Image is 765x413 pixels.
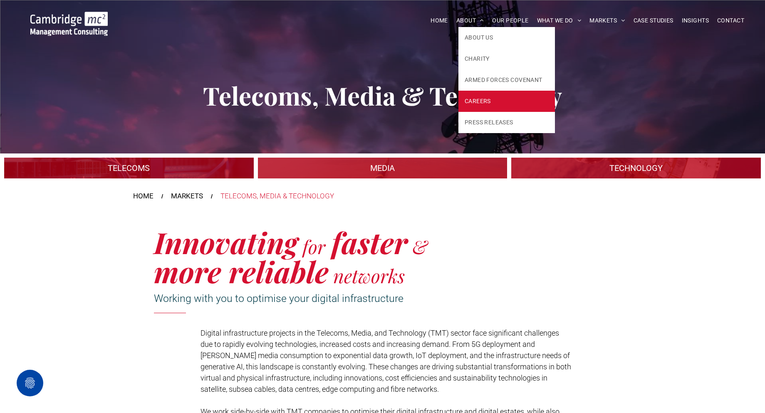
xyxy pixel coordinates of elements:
[302,234,325,259] span: for
[458,69,555,91] a: ARMED FORCES COVENANT
[488,14,532,27] a: OUR PEOPLE
[154,292,404,304] span: Working with you to optimise your digital infrastructure
[458,112,555,133] a: PRESS RELEASES
[456,14,484,27] span: ABOUT
[133,191,632,202] nav: Breadcrumbs
[458,91,555,112] a: CAREERS
[201,329,571,393] span: Digital infrastructure projects in the Telecoms, Media, and Technology (TMT) sector face signific...
[465,118,513,127] span: PRESS RELEASES
[426,14,452,27] a: HOME
[533,14,586,27] a: WHAT WE DO
[585,14,629,27] a: MARKETS
[511,158,761,178] a: A large mall with arched glass roof
[629,14,678,27] a: CASE STUDIES
[133,191,153,202] a: HOME
[458,48,555,69] a: CHARITY
[332,223,408,262] span: faster
[465,76,542,84] span: ARMED FORCES COVENANT
[465,54,490,63] span: CHARITY
[171,191,203,202] a: MARKETS
[412,234,428,259] span: &
[4,158,254,178] a: An industrial plant
[333,263,405,288] span: networks
[678,14,713,27] a: INSIGHTS
[30,12,108,36] img: Go to Homepage
[203,79,562,112] span: Telecoms, Media & Technology
[220,191,334,202] div: TELECOMS, MEDIA & TECHNOLOGY
[458,27,555,48] a: ABOUT US
[465,33,493,42] span: ABOUT US
[713,14,748,27] a: CONTACT
[30,13,108,22] a: Telecoms, Media & Technology | TMT | Cambridge Management Consulting
[154,223,298,262] span: Innovating
[452,14,488,27] a: ABOUT
[465,97,491,106] span: CAREERS
[154,252,329,291] span: more reliable
[258,158,508,178] a: Media | Cambridge Management Consulting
